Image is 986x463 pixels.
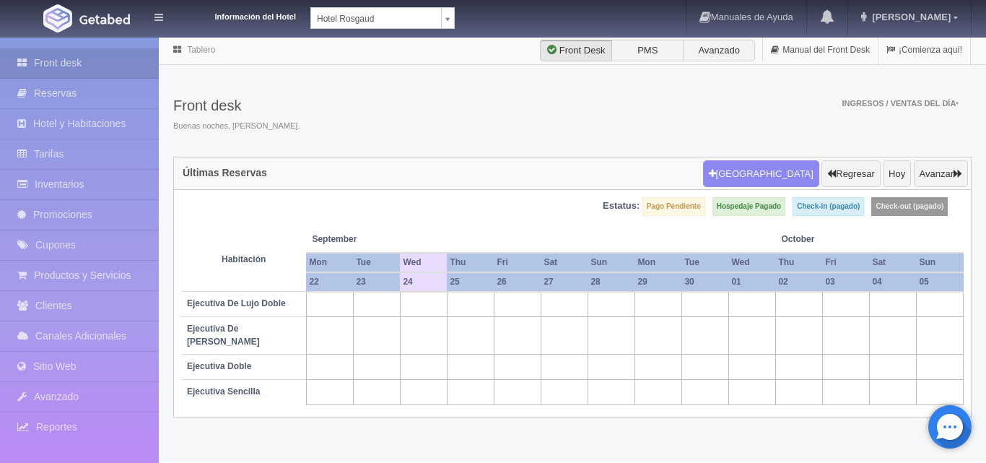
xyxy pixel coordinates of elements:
b: Ejecutiva Doble [187,361,251,371]
button: Regresar [821,160,880,188]
th: 05 [916,272,963,292]
th: Mon [306,253,353,272]
th: Thu [447,253,494,272]
th: 01 [728,272,775,292]
label: Front Desk [540,40,612,61]
dt: Información del Hotel [180,7,296,23]
span: October [781,233,863,246]
th: Fri [494,253,541,272]
button: Hoy [883,160,911,188]
th: Sun [916,253,963,272]
h3: Front desk [173,98,300,113]
a: ¡Comienza aquí! [878,36,970,64]
span: [PERSON_NAME] [868,12,951,22]
b: Ejecutiva De [PERSON_NAME] [187,324,260,346]
th: Tue [353,253,400,272]
label: PMS [611,40,684,61]
th: 22 [306,272,353,292]
th: Sat [869,253,916,272]
th: Mon [634,253,681,272]
th: 30 [681,272,728,292]
label: Estatus: [603,199,640,213]
label: Check-out (pagado) [871,197,948,216]
span: Buenas noches, [PERSON_NAME]. [173,121,300,132]
th: 03 [822,272,869,292]
th: Fri [822,253,869,272]
button: Avanzar [914,160,968,188]
label: Check-in (pagado) [793,197,864,216]
label: Avanzado [683,40,755,61]
a: Tablero [187,45,215,55]
th: Tue [681,253,728,272]
th: Sat [541,253,588,272]
th: Wed [728,253,775,272]
b: Ejecutiva Sencilla [187,386,260,397]
label: Hospedaje Pagado [712,197,785,216]
th: 26 [494,272,541,292]
a: Hotel Rosgaud [310,7,455,29]
th: 25 [447,272,494,292]
span: Hotel Rosgaud [317,8,435,30]
b: Ejecutiva De Lujo Doble [187,298,286,308]
h4: Últimas Reservas [183,168,267,178]
a: Manual del Front Desk [763,36,878,64]
label: Pago Pendiente [642,197,705,216]
th: 02 [775,272,822,292]
th: 04 [869,272,916,292]
th: Sun [588,253,634,272]
th: 24 [400,272,447,292]
img: Getabed [43,4,72,33]
th: 28 [588,272,634,292]
span: September [312,233,394,246]
th: 23 [353,272,400,292]
th: 27 [541,272,588,292]
th: 29 [634,272,681,292]
th: Wed [400,253,447,272]
strong: Habitación [222,254,266,264]
button: [GEOGRAPHIC_DATA] [703,160,819,188]
th: Thu [775,253,822,272]
span: Ingresos / Ventas del día [842,99,959,108]
img: Getabed [79,14,130,25]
